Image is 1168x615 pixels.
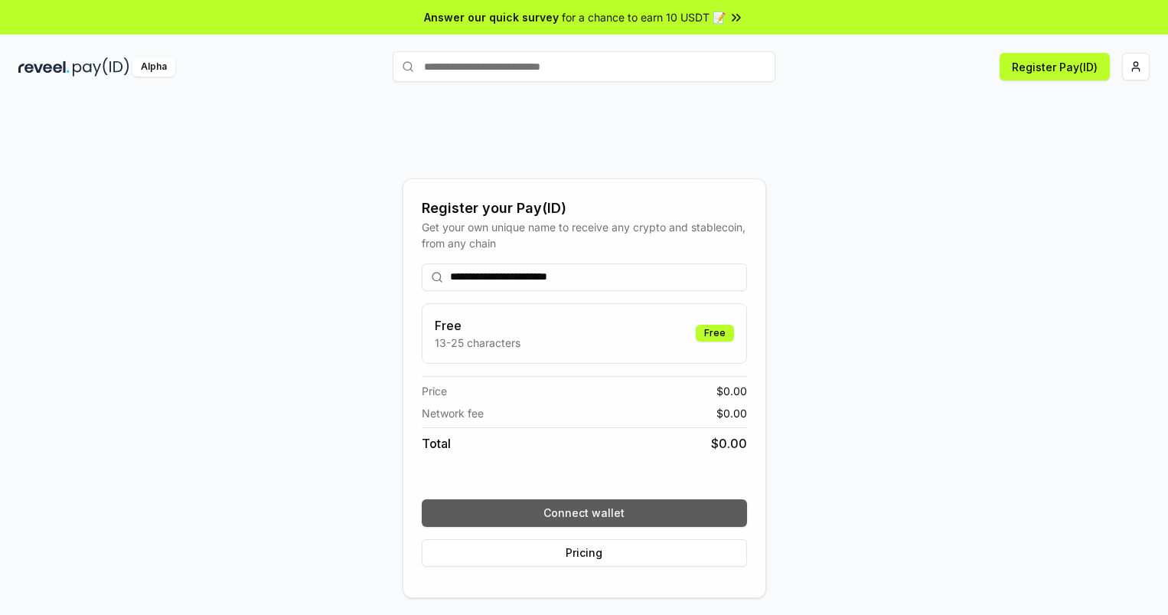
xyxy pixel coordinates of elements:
[422,434,451,453] span: Total
[424,9,559,25] span: Answer our quick survey
[422,383,447,399] span: Price
[18,57,70,77] img: reveel_dark
[711,434,747,453] span: $ 0.00
[435,335,520,351] p: 13-25 characters
[422,539,747,567] button: Pricing
[422,219,747,251] div: Get your own unique name to receive any crypto and stablecoin, from any chain
[422,198,747,219] div: Register your Pay(ID)
[716,383,747,399] span: $ 0.00
[422,499,747,527] button: Connect wallet
[132,57,175,77] div: Alpha
[73,57,129,77] img: pay_id
[1000,53,1110,80] button: Register Pay(ID)
[422,405,484,421] span: Network fee
[562,9,726,25] span: for a chance to earn 10 USDT 📝
[716,405,747,421] span: $ 0.00
[696,325,734,342] div: Free
[435,316,520,335] h3: Free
